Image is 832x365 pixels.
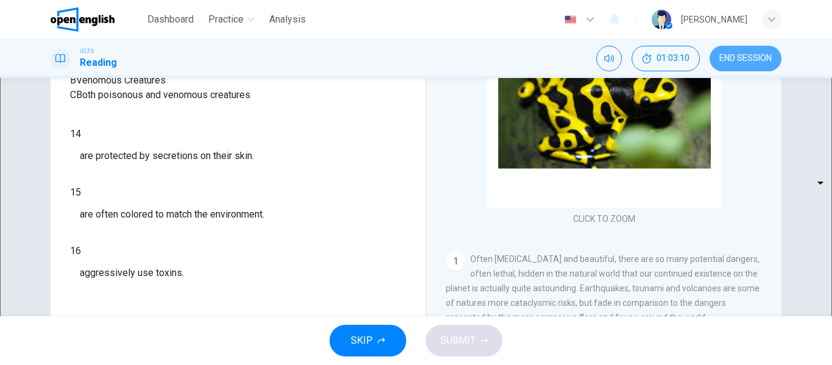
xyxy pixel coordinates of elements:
[269,12,306,27] span: Analysis
[719,54,772,63] span: END SESSION
[51,7,143,32] a: OpenEnglish logo
[76,74,166,86] span: Venomous Creatures
[80,55,117,70] h1: Reading
[80,149,254,163] span: are protected by secretions on their skin.
[80,47,94,55] span: IELTS
[70,186,81,198] span: 15
[70,74,76,86] span: B
[80,207,264,222] span: are often colored to match the environment.
[330,325,406,356] button: SKIP
[657,54,689,63] span: 01:03:10
[351,332,373,349] span: SKIP
[70,128,81,140] span: 14
[203,9,259,30] button: Practice
[563,15,578,24] img: en
[80,266,184,280] span: aggressively use toxins.
[446,252,465,271] div: 1
[76,89,250,101] span: Both poisonous and venomous creatures
[143,9,199,30] button: Dashboard
[596,46,622,71] div: Mute
[710,46,781,71] button: END SESSION
[147,12,194,27] span: Dashboard
[208,12,244,27] span: Practice
[446,254,760,322] span: Often [MEDICAL_DATA] and beautiful, there are so many potential dangers, often lethal, hidden in ...
[264,9,311,30] button: Analysis
[681,12,747,27] div: [PERSON_NAME]
[632,46,700,71] div: Hide
[632,46,700,71] button: 01:03:10
[652,10,671,29] img: Profile picture
[70,89,76,101] span: C
[70,245,81,257] span: 16
[51,7,115,32] img: OpenEnglish logo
